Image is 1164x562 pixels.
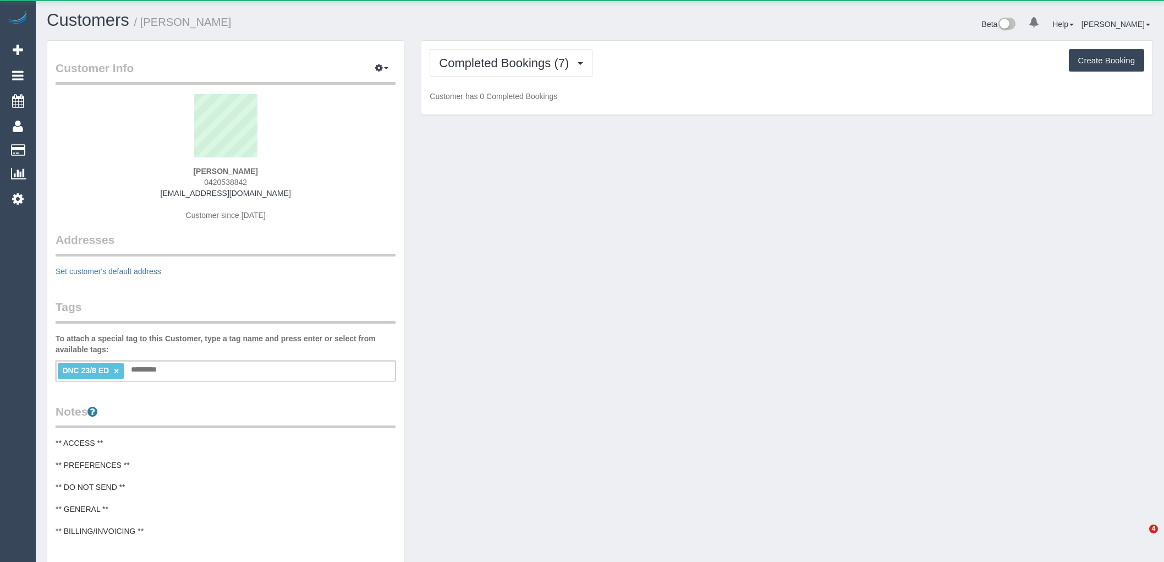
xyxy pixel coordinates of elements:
legend: Customer Info [56,60,396,85]
a: Beta [982,20,1016,29]
img: Automaid Logo [7,11,29,26]
a: × [114,367,119,376]
legend: Notes [56,403,396,428]
img: New interface [997,18,1015,32]
span: Customer since [DATE] [186,211,266,220]
span: DNC 23/8 ED [62,366,109,375]
a: Help [1052,20,1074,29]
small: / [PERSON_NAME] [134,16,232,28]
label: To attach a special tag to this Customer, type a tag name and press enter or select from availabl... [56,333,396,355]
a: Customers [47,10,129,30]
legend: Tags [56,299,396,324]
p: Customer has 0 Completed Bookings [430,91,1144,102]
button: Create Booking [1069,49,1144,72]
a: [PERSON_NAME] [1081,20,1150,29]
span: 0420538842 [204,178,247,187]
a: [EMAIL_ADDRESS][DOMAIN_NAME] [161,189,291,198]
span: Completed Bookings (7) [439,56,574,70]
span: 4 [1149,525,1158,533]
strong: [PERSON_NAME] [193,167,257,176]
a: Set customer's default address [56,267,161,276]
button: Completed Bookings (7) [430,49,592,77]
iframe: Intercom live chat [1127,525,1153,551]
